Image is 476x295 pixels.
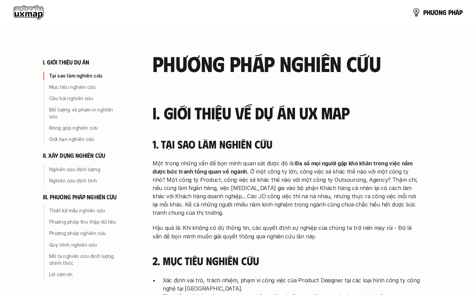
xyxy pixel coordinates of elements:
[152,104,420,122] h3: I. Giới thiệu về dự án UX Map
[49,207,122,214] p: Thiết kế mẫu nghiên cứu
[49,106,122,120] p: Đối tượng và phạm vi nghiên cứu
[43,216,125,227] a: Phương pháp thu thập dữ liệu
[459,9,462,16] span: p
[434,9,438,16] span: ơ
[448,9,451,16] span: p
[438,9,442,16] span: n
[442,9,446,16] span: g
[152,254,420,267] h4: 2. Mục tiêu nghiên cứu
[152,51,420,75] h2: phương pháp nghiên cứu
[423,9,426,16] span: p
[49,271,122,278] p: Lời cảm ơn
[49,241,122,248] p: Quy trình nghiên cứu
[43,228,125,239] a: Phương pháp nghiên cứu
[43,134,125,145] a: Giới hạn nghiên cứu
[455,9,459,16] span: á
[43,193,117,201] h6: iii. phương pháp nghiên cứu
[49,166,122,173] p: Nghiên cứu định lượng
[49,136,122,143] p: Giới hạn nghiên cứu
[43,164,125,175] a: Nghiên cứu định lượng
[152,159,420,217] p: Một trong những vấn đề bọn mình quan sát được đó là: . Ở một công ty lớn, công việc sẽ khác thế n...
[49,84,122,91] p: Mục tiêu nghiên cứu
[152,138,420,151] h4: 1. Tại sao làm nghiên cứu
[152,224,420,240] p: Hậu quả là: Khi không có đủ thông tin, các quyết định sự nghiệp của chúng ta trở nên may rủi - Đó...
[49,230,122,237] p: Phương pháp nghiên cứu
[43,239,125,250] a: Quy trình nghiên cứu
[426,9,430,16] span: h
[43,104,125,122] a: Đối tượng và phạm vi nghiên cứu
[43,152,105,160] h6: ii. xây dựng nghiên cứu
[43,175,125,186] a: Nghiên cứu định tính
[430,9,434,16] span: ư
[43,82,125,93] a: Mục tiêu nghiên cứu
[43,250,125,268] a: Mô tả nghiên cứu định lượng chính thức
[49,72,122,79] p: Tại sao làm nghiên cứu
[451,9,455,16] span: h
[43,122,125,133] a: Đóng góp nghiên cứu
[49,219,122,225] p: Phương pháp thu thập dữ liệu
[412,5,462,19] a: phươngpháp
[43,58,89,66] h6: i. giới thiệu dự án
[43,269,125,280] a: Lời cảm ơn
[49,125,122,131] p: Đóng góp nghiên cứu
[49,177,122,184] p: Nghiên cứu định tính
[49,252,122,266] p: Mô tả nghiên cứu định lượng chính thức
[43,93,125,104] a: Câu hỏi nghiên cứu
[49,95,122,102] p: Câu hỏi nghiên cứu
[43,205,125,216] a: Thiết kế mẫu nghiên cứu
[163,276,420,292] p: Xác định vai trò, trách nhiệm, phạm vi công việc của Product Designer tại các loại hình công ty c...
[43,70,125,81] a: Tại sao làm nghiên cứu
